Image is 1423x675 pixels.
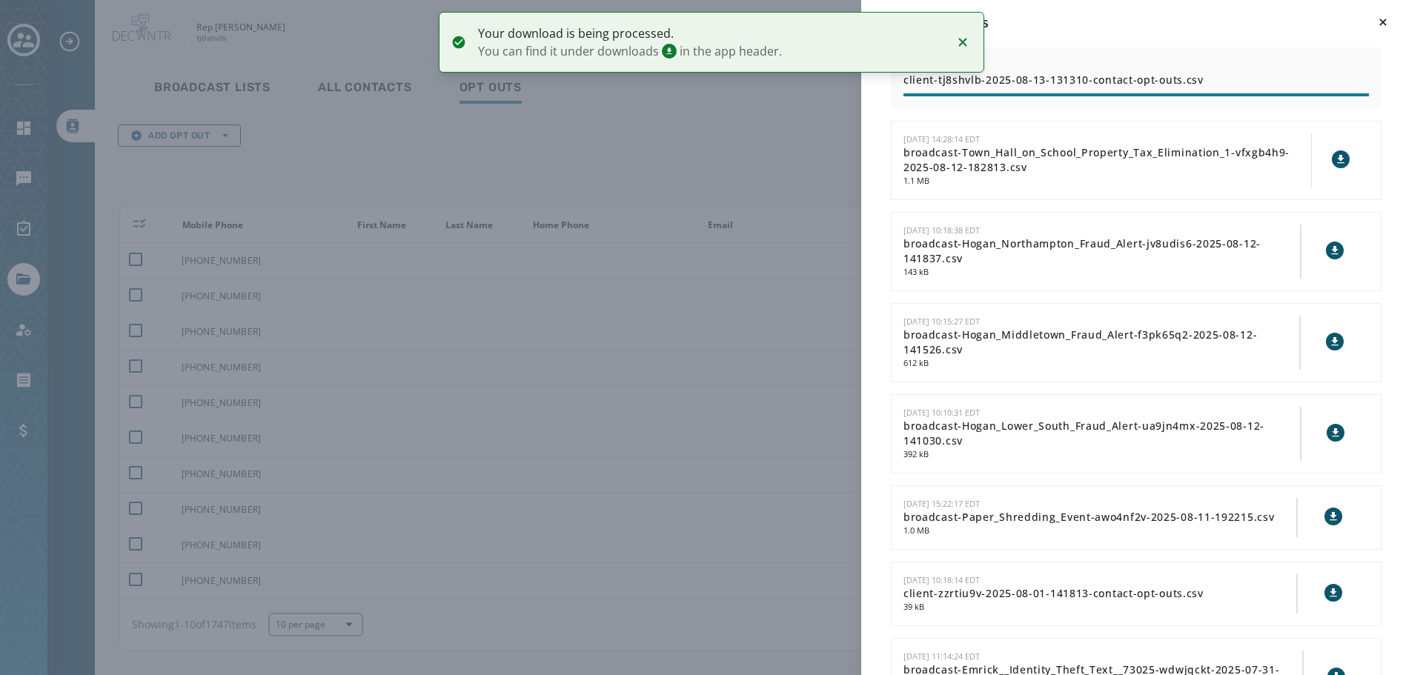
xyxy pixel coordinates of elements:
span: broadcast-Hogan_Lower_South_Fraud_Alert-ua9jn4mx-2025-08-12-141030.csv [903,419,1300,448]
span: client-zzrtiu9v-2025-08-01-141813-contact-opt-outs.csv [903,586,1296,601]
span: broadcast-Paper_Shredding_Event-awo4nf2v-2025-08-11-192215.csv [903,510,1296,525]
span: broadcast-Hogan_Middletown_Fraud_Alert-f3pk65q2-2025-08-12-141526.csv [903,327,1299,357]
span: [DATE] 14:28:14 EDT [903,133,980,144]
span: 143 kB [903,266,1300,279]
span: broadcast-Hogan_Northampton_Fraud_Alert-jv8udis6-2025-08-12-141837.csv [903,236,1300,266]
span: 612 kB [903,357,1299,370]
span: 1.0 MB [903,525,1296,537]
span: [DATE] 15:22:17 EDT [903,498,980,509]
span: client-tj8shvlb-2025-08-13-131310-contact-opt-outs.csv [903,73,1369,87]
span: 39 kB [903,601,1296,614]
span: You can find it under downloads in the app header. [478,42,942,60]
span: [DATE] 10:15:27 EDT [903,316,980,327]
span: [DATE] 11:14:24 EDT [903,651,980,662]
span: [DATE] 10:10:31 EDT [903,407,980,418]
span: Your download is being processed. [478,24,942,42]
span: broadcast-Town_Hall_on_School_Property_Tax_Elimination_1-vfxgb4h9-2025-08-12-182813.csv [903,145,1311,175]
span: [DATE] 10:18:14 EDT [903,574,980,585]
span: 392 kB [903,448,1300,461]
span: [DATE] 10:18:38 EDT [903,225,980,236]
span: 1.1 MB [903,175,1311,187]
